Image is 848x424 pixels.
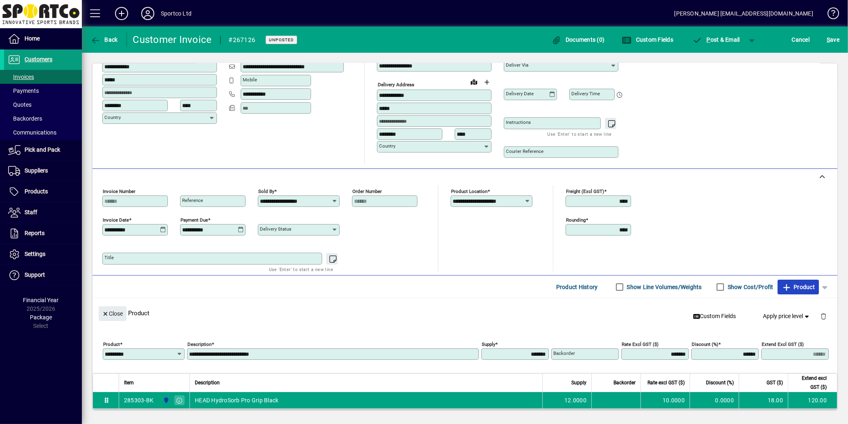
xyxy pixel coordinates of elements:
span: Unposted [269,37,294,43]
mat-label: Rounding [566,217,586,223]
mat-label: Sold by [258,188,274,194]
span: Supply [571,378,586,387]
mat-label: Country [379,143,395,149]
mat-label: Payment due [180,217,208,223]
span: Suppliers [25,167,48,174]
span: Extend excl GST ($) [793,374,827,392]
button: Save [825,32,841,47]
a: Reports [4,223,82,244]
mat-hint: Use 'Enter' to start a new line [548,129,612,139]
a: Payments [4,84,82,98]
span: Rate excl GST ($) [647,378,685,387]
mat-label: Description [187,341,212,347]
td: 120.00 [788,392,837,408]
span: Staff [25,209,37,215]
span: Communications [8,129,56,136]
a: Invoices [4,70,82,84]
span: Custom Fields [622,36,673,43]
span: Package [30,314,52,321]
button: Product [778,280,819,294]
mat-label: Courier Reference [506,148,544,154]
span: Backorder [613,378,636,387]
span: Products [25,188,48,195]
label: Show Line Volumes/Weights [625,283,702,291]
button: Custom Fields [620,32,675,47]
span: Support [25,271,45,278]
div: Sportco Ltd [161,7,192,20]
mat-label: Delivery date [506,91,534,96]
span: HEAD HydroSorb Pro Grip Black [195,396,278,404]
span: GST ($) [767,378,783,387]
mat-label: Invoice date [103,217,129,223]
mat-label: Discount (%) [692,341,718,347]
span: Close [102,307,123,321]
a: Knowledge Base [821,2,838,28]
a: Settings [4,244,82,265]
a: Quotes [4,98,82,112]
span: Product History [556,280,598,294]
div: Customer Invoice [133,33,212,46]
app-page-header-button: Delete [814,312,833,320]
div: 285303-BK [124,396,153,404]
button: Add [108,6,135,21]
span: Back [90,36,118,43]
button: Back [88,32,120,47]
span: ost & Email [692,36,740,43]
span: Quotes [8,101,32,108]
span: ave [827,33,839,46]
mat-label: Product [103,341,120,347]
a: Suppliers [4,161,82,181]
mat-label: Freight (excl GST) [566,188,604,194]
span: Description [195,378,220,387]
button: Close [99,306,126,321]
span: Apply price level [763,312,811,321]
span: Pick and Pack [25,146,60,153]
a: Pick and Pack [4,140,82,160]
mat-label: Delivery status [260,226,291,232]
mat-label: Product location [451,188,487,194]
span: Cancel [792,33,810,46]
a: Staff [4,202,82,223]
div: [PERSON_NAME] [EMAIL_ADDRESS][DOMAIN_NAME] [674,7,813,20]
mat-label: Country [104,114,121,120]
mat-label: Backorder [553,350,575,356]
button: Custom Fields [690,309,740,324]
span: Payments [8,87,39,94]
app-page-header-button: Back [82,32,127,47]
a: Home [4,29,82,49]
td: 0.0000 [690,392,739,408]
span: Custom Fields [693,312,736,321]
span: Backorders [8,115,42,122]
span: 12.0000 [564,396,586,404]
label: Show Cost/Profit [726,283,774,291]
mat-label: Title [104,255,114,260]
mat-label: Invoice number [103,188,135,194]
span: Settings [25,251,45,257]
span: S [827,36,830,43]
button: Delete [814,306,833,326]
a: Support [4,265,82,285]
mat-label: Mobile [243,77,257,83]
app-page-header-button: Close [97,310,129,317]
td: 18.00 [739,392,788,408]
a: Communications [4,126,82,139]
a: Products [4,182,82,202]
mat-label: Extend excl GST ($) [762,341,804,347]
span: Home [25,35,40,42]
button: Cancel [790,32,812,47]
a: Backorders [4,112,82,126]
button: Choose address [480,76,494,89]
div: Product [92,298,837,328]
mat-label: Deliver via [506,62,528,68]
span: Discount (%) [706,378,734,387]
button: Apply price level [760,309,814,324]
button: Post & Email [688,32,744,47]
button: Documents (0) [550,32,607,47]
div: #267126 [229,34,256,47]
mat-hint: Use 'Enter' to start a new line [269,265,333,274]
span: P [707,36,710,43]
span: Documents (0) [552,36,605,43]
mat-label: Delivery time [571,91,600,96]
mat-label: Order number [352,188,382,194]
span: Product [782,280,815,294]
